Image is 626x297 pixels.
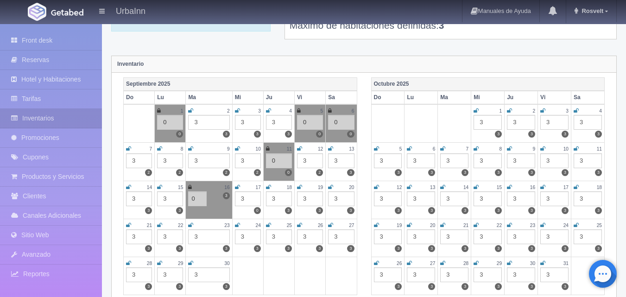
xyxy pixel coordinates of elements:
[563,261,569,266] small: 31
[395,207,402,214] label: 3
[371,77,605,91] th: Octubre 2025
[285,207,292,214] label: 3
[463,261,468,266] small: 28
[532,146,535,152] small: 9
[595,131,602,138] label: 3
[574,115,602,130] div: 3
[471,91,505,104] th: Mi
[126,153,152,168] div: 3
[263,91,294,104] th: Ju
[145,245,152,252] label: 3
[145,169,152,176] label: 2
[599,108,602,114] small: 4
[266,115,292,130] div: 3
[223,131,230,138] label: 3
[528,131,535,138] label: 3
[530,223,535,228] small: 23
[440,267,468,282] div: 3
[227,146,230,152] small: 9
[532,108,535,114] small: 2
[258,108,261,114] small: 3
[188,229,229,244] div: 3
[256,146,261,152] small: 10
[474,267,502,282] div: 3
[285,245,292,252] label: 3
[223,283,230,290] label: 3
[126,229,152,244] div: 3
[316,207,323,214] label: 3
[374,267,402,282] div: 3
[328,191,354,206] div: 3
[235,229,261,244] div: 3
[505,91,538,104] th: Ju
[507,115,535,130] div: 3
[562,131,569,138] label: 3
[597,185,602,190] small: 18
[297,153,323,168] div: 3
[176,207,183,214] label: 3
[374,153,402,168] div: 3
[224,185,229,190] small: 16
[507,267,535,282] div: 3
[256,223,261,228] small: 24
[571,91,605,104] th: Sa
[349,185,354,190] small: 20
[145,283,152,290] label: 3
[347,245,354,252] label: 3
[287,146,292,152] small: 11
[181,108,183,114] small: 1
[51,9,83,16] img: Getabed
[530,185,535,190] small: 16
[397,185,402,190] small: 12
[116,5,145,16] h4: UrbaInn
[176,131,183,138] label: 0
[497,223,502,228] small: 22
[157,191,183,206] div: 3
[495,131,502,138] label: 3
[597,223,602,228] small: 25
[474,115,502,130] div: 3
[157,229,183,244] div: 3
[235,153,261,168] div: 3
[530,261,535,266] small: 30
[188,267,229,282] div: 3
[430,185,435,190] small: 13
[540,229,569,244] div: 3
[176,245,183,252] label: 3
[176,283,183,290] label: 3
[328,229,354,244] div: 3
[235,191,261,206] div: 3
[266,229,292,244] div: 3
[540,267,569,282] div: 3
[178,185,183,190] small: 15
[399,146,402,152] small: 5
[407,229,435,244] div: 3
[462,283,468,290] label: 3
[326,91,357,104] th: Sa
[318,146,323,152] small: 12
[497,261,502,266] small: 29
[595,207,602,214] label: 3
[349,146,354,152] small: 13
[440,229,468,244] div: 3
[295,91,326,104] th: Vi
[124,77,357,91] th: Septiembre 2025
[540,191,569,206] div: 3
[178,261,183,266] small: 29
[147,223,152,228] small: 21
[474,153,502,168] div: 3
[395,169,402,176] label: 3
[463,223,468,228] small: 21
[223,169,230,176] label: 2
[285,169,292,176] label: 0
[126,191,152,206] div: 3
[232,91,263,104] th: Mi
[528,207,535,214] label: 3
[430,261,435,266] small: 27
[297,229,323,244] div: 3
[407,191,435,206] div: 3
[188,115,229,130] div: 3
[347,131,354,138] label: 0
[176,169,183,176] label: 2
[287,223,292,228] small: 25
